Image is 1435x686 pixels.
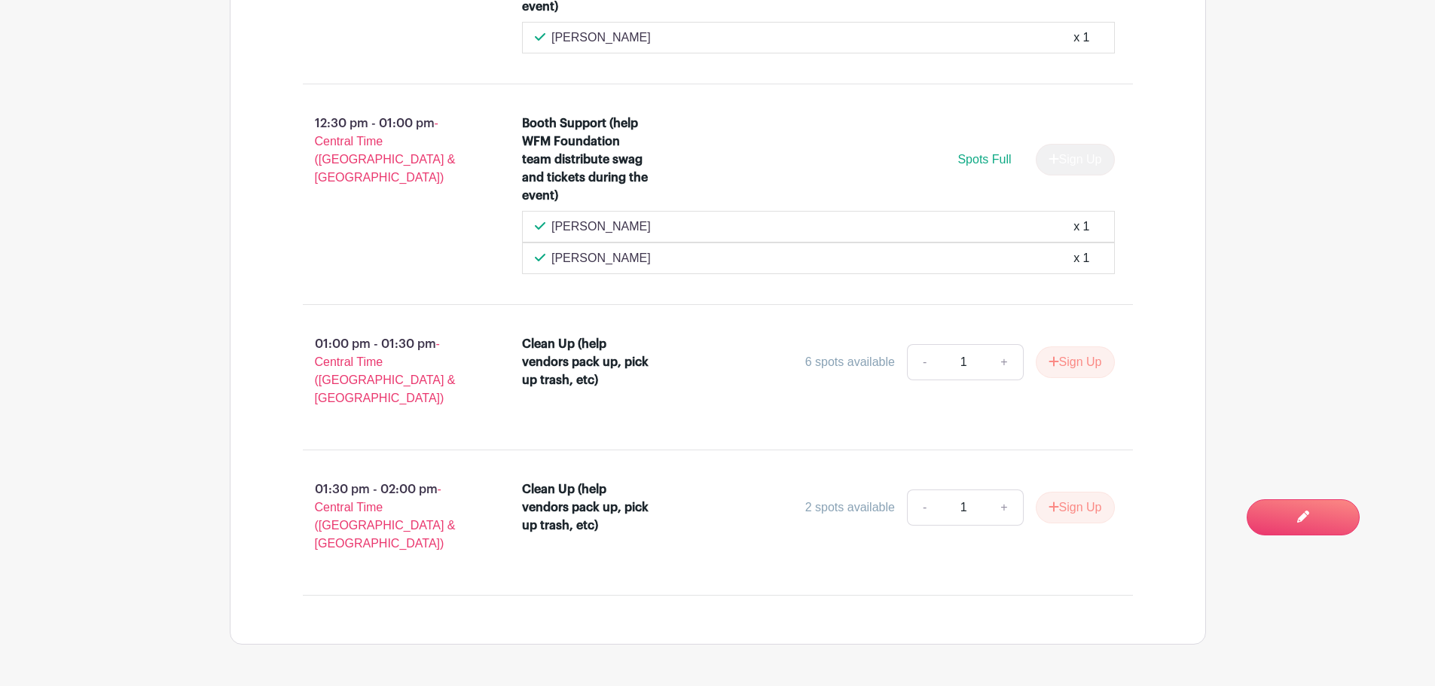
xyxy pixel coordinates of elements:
[805,498,895,517] div: 2 spots available
[907,489,942,526] a: -
[315,483,456,550] span: - Central Time ([GEOGRAPHIC_DATA] & [GEOGRAPHIC_DATA])
[1073,218,1089,236] div: x 1
[279,108,499,193] p: 12:30 pm - 01:00 pm
[551,218,651,236] p: [PERSON_NAME]
[1036,346,1115,378] button: Sign Up
[315,337,456,404] span: - Central Time ([GEOGRAPHIC_DATA] & [GEOGRAPHIC_DATA])
[522,114,652,205] div: Booth Support (help WFM Foundation team distribute swag and tickets during the event)
[279,474,499,559] p: 01:30 pm - 02:00 pm
[522,480,652,535] div: Clean Up (help vendors pack up, pick up trash, etc)
[279,329,499,413] p: 01:00 pm - 01:30 pm
[985,344,1023,380] a: +
[522,335,652,389] div: Clean Up (help vendors pack up, pick up trash, etc)
[907,344,942,380] a: -
[957,153,1011,166] span: Spots Full
[1073,249,1089,267] div: x 1
[1073,29,1089,47] div: x 1
[551,29,651,47] p: [PERSON_NAME]
[985,489,1023,526] a: +
[805,353,895,371] div: 6 spots available
[1036,492,1115,523] button: Sign Up
[315,117,456,184] span: - Central Time ([GEOGRAPHIC_DATA] & [GEOGRAPHIC_DATA])
[551,249,651,267] p: [PERSON_NAME]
